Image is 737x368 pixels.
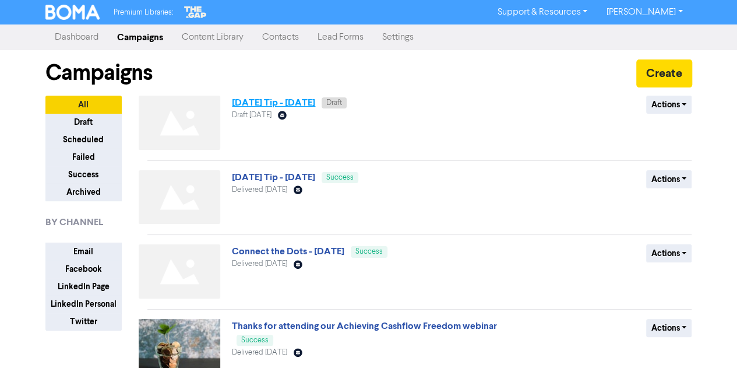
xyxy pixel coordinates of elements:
[182,5,208,20] img: The Gap
[232,320,496,332] a: Thanks for attending our Achieving Cashflow Freedom webinar
[45,278,122,296] button: LinkedIn Page
[45,183,122,201] button: Archived
[108,26,172,49] a: Campaigns
[232,246,344,257] a: Connect the Dots - [DATE]
[646,96,692,114] button: Actions
[308,26,373,49] a: Lead Forms
[646,170,692,188] button: Actions
[139,96,220,150] img: Not found
[139,244,220,299] img: Not found
[45,26,108,49] a: Dashboard
[45,215,103,229] span: BY CHANNEL
[45,313,122,331] button: Twitter
[114,9,173,16] span: Premium Libraries:
[45,166,122,184] button: Success
[45,113,122,131] button: Draft
[45,5,100,20] img: BOMA Logo
[45,243,122,261] button: Email
[232,97,315,108] a: [DATE] Tip - [DATE]
[232,111,271,119] span: Draft [DATE]
[172,26,253,49] a: Content Library
[232,349,287,356] span: Delivered [DATE]
[597,3,692,22] a: [PERSON_NAME]
[488,3,597,22] a: Support & Resources
[373,26,423,49] a: Settings
[232,171,315,183] a: [DATE] Tip - [DATE]
[45,148,122,166] button: Failed
[646,319,692,337] button: Actions
[326,174,354,181] span: Success
[45,260,122,278] button: Facebook
[45,96,122,114] button: All
[253,26,308,49] a: Contacts
[232,260,287,268] span: Delivered [DATE]
[355,248,383,255] span: Success
[45,59,153,86] h1: Campaigns
[139,170,220,225] img: Not found
[45,131,122,149] button: Scheduled
[45,295,122,313] button: LinkedIn Personal
[232,186,287,194] span: Delivered [DATE]
[241,337,269,344] span: Success
[646,244,692,262] button: Actions
[679,312,737,368] iframe: Chat Widget
[326,99,342,107] span: Draft
[636,59,692,87] button: Create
